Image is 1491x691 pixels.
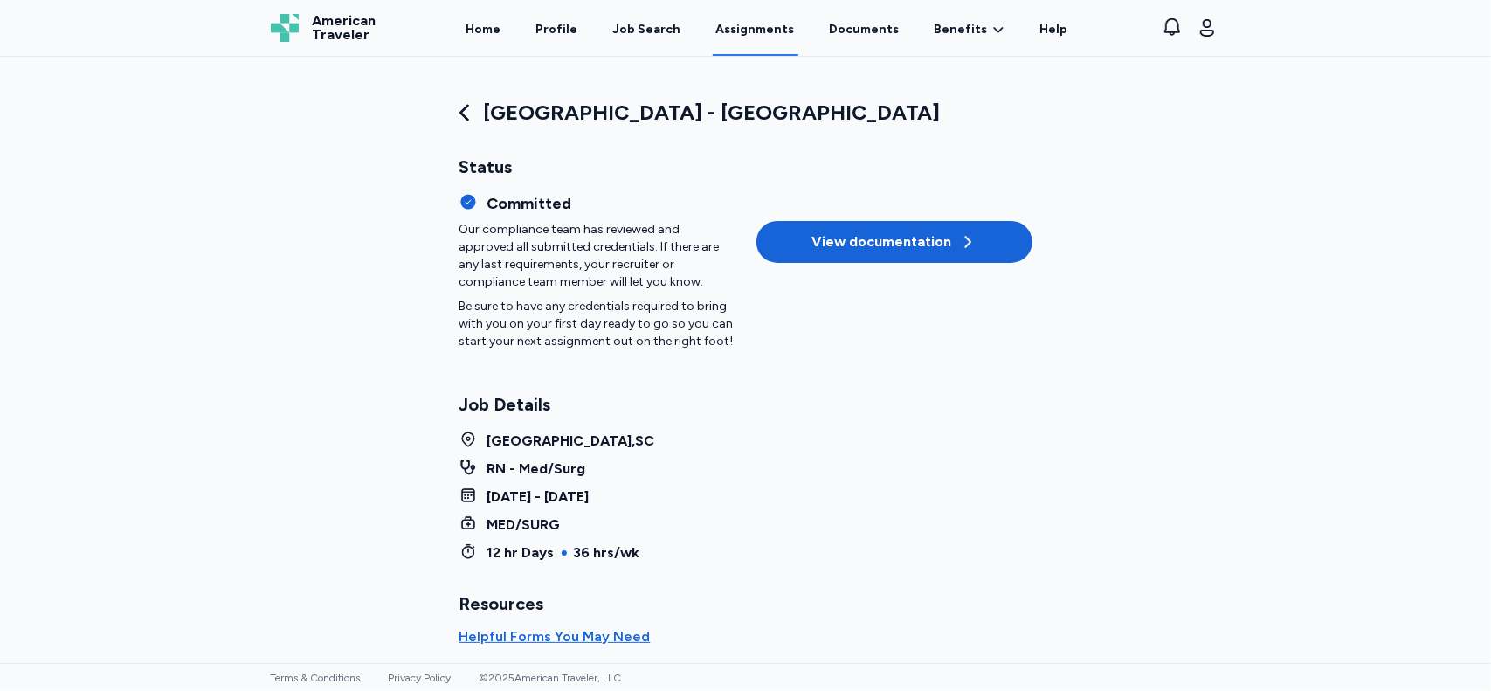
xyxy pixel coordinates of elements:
span: © 2025 American Traveler, LLC [480,672,622,684]
div: 12 hr Days [487,542,555,563]
div: Resources [459,591,544,616]
span: American Traveler [313,14,376,42]
a: Benefits [935,21,1005,38]
div: MED/SURG [487,515,561,536]
div: [GEOGRAPHIC_DATA] - [GEOGRAPHIC_DATA] [459,99,1032,127]
a: Terms & Conditions [271,672,361,684]
img: Logo [271,14,299,42]
a: Assignments [713,2,798,56]
div: Job Details [459,392,1032,417]
div: Job Search [613,21,681,38]
div: View documentation [812,231,977,252]
a: Privacy Policy [389,672,452,684]
button: Helpful Forms You May Need [459,626,651,647]
div: [DATE] - [DATE] [487,487,590,508]
span: Benefits [935,21,988,38]
div: Be sure to have any credentials required to bring with you on your first day ready to go so you c... [459,298,735,350]
div: 36 hrs/wk [574,542,640,563]
div: Status [459,155,1032,179]
div: RN - Med/Surg [487,459,586,480]
div: [GEOGRAPHIC_DATA] , SC [487,431,655,452]
div: Our compliance team has reviewed and approved all submitted credentials. If there are any last re... [459,221,735,350]
div: Committed [487,193,572,214]
button: View documentation [756,221,1032,263]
